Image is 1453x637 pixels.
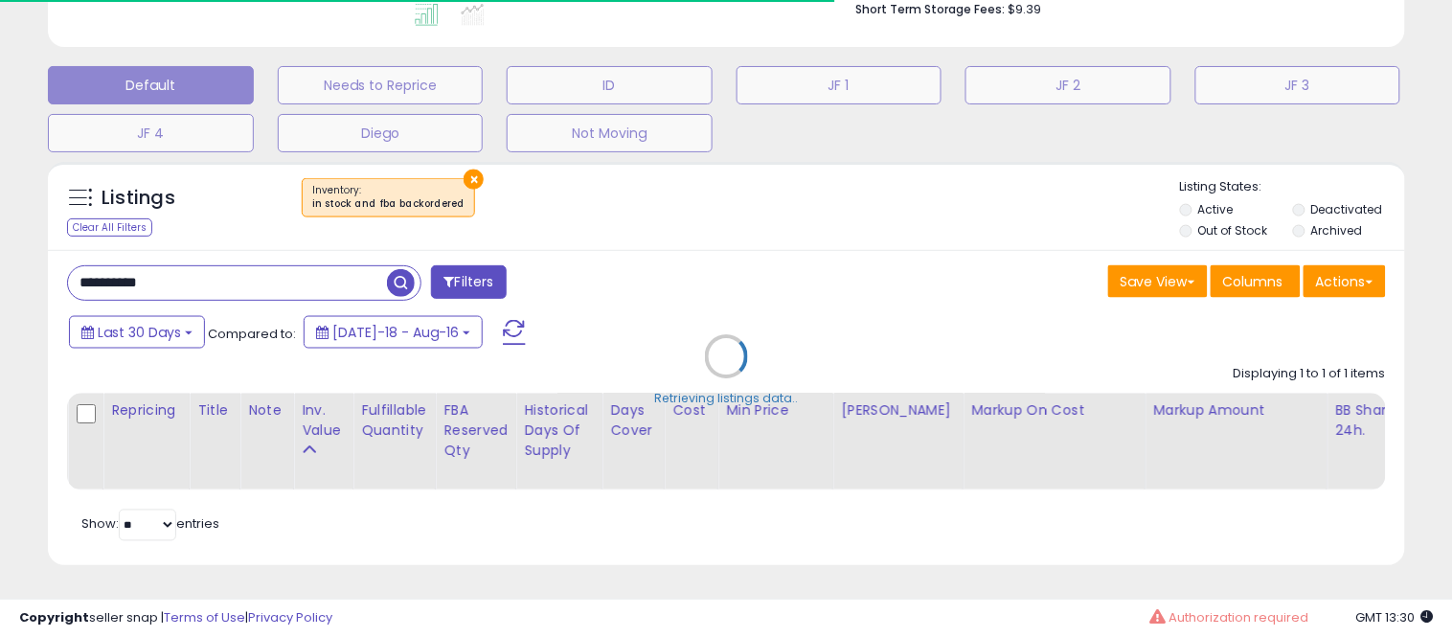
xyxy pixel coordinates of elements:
[48,114,254,152] button: JF 4
[856,1,1006,17] b: Short Term Storage Fees:
[1195,66,1401,104] button: JF 3
[507,66,713,104] button: ID
[48,66,254,104] button: Default
[655,390,799,407] div: Retrieving listings data..
[1169,608,1308,626] span: Authorization required
[278,66,484,104] button: Needs to Reprice
[248,608,332,626] a: Privacy Policy
[737,66,942,104] button: JF 1
[19,608,89,626] strong: Copyright
[965,66,1171,104] button: JF 2
[1356,608,1434,626] span: 2025-09-16 13:30 GMT
[19,609,332,627] div: seller snap | |
[507,114,713,152] button: Not Moving
[164,608,245,626] a: Terms of Use
[278,114,484,152] button: Diego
